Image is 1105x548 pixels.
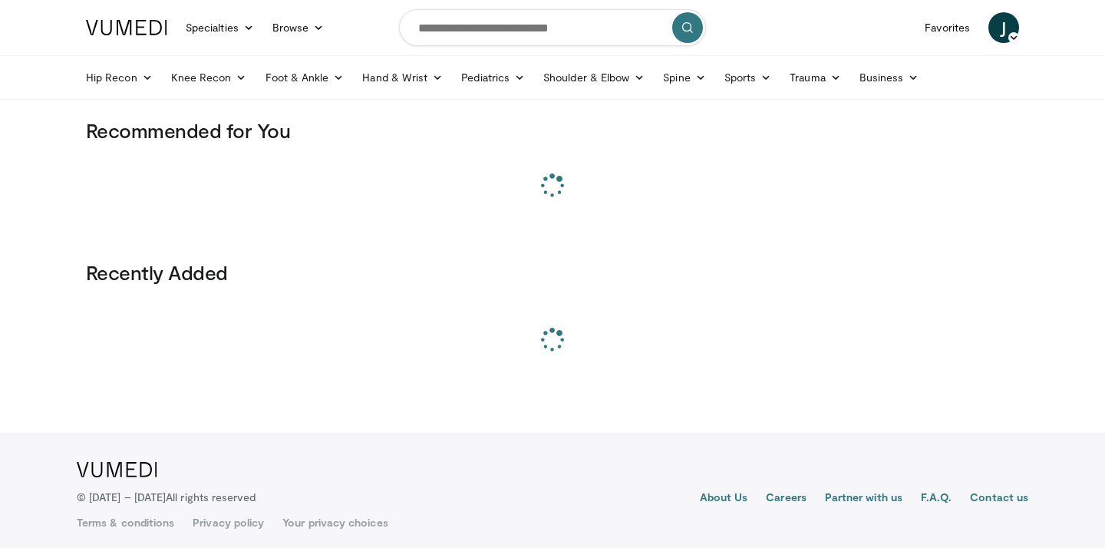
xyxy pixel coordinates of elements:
img: VuMedi Logo [77,462,157,477]
a: Foot & Ankle [256,62,354,93]
span: All rights reserved [166,490,256,503]
a: Careers [766,490,806,508]
a: Knee Recon [162,62,256,93]
img: VuMedi Logo [86,20,167,35]
a: Your privacy choices [282,515,388,530]
a: Shoulder & Elbow [534,62,654,93]
a: Hand & Wrist [353,62,452,93]
a: J [988,12,1019,43]
a: Sports [715,62,781,93]
a: Browse [263,12,334,43]
a: Privacy policy [193,515,264,530]
a: Business [850,62,929,93]
h3: Recently Added [86,260,1019,285]
a: Spine [654,62,714,93]
h3: Recommended for You [86,118,1019,143]
a: Hip Recon [77,62,162,93]
a: Favorites [915,12,979,43]
a: Terms & conditions [77,515,174,530]
a: Trauma [780,62,850,93]
input: Search topics, interventions [399,9,706,46]
a: About Us [700,490,748,508]
a: Contact us [970,490,1028,508]
a: Partner with us [825,490,902,508]
p: © [DATE] – [DATE] [77,490,256,505]
a: F.A.Q. [921,490,952,508]
a: Pediatrics [452,62,534,93]
a: Specialties [176,12,263,43]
